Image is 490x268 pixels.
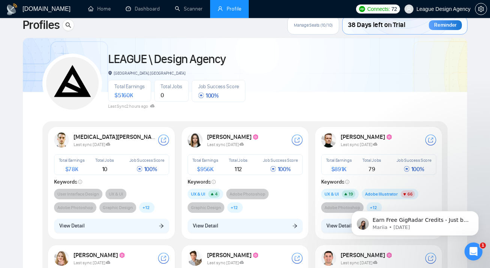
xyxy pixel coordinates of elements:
img: top_rated_plus [386,134,393,141]
span: UX & UI [191,190,205,198]
span: 112 [234,166,242,173]
span: Graphic Design [191,204,221,211]
span: arrow-right [292,223,298,228]
span: + 12 [143,204,150,211]
span: Last sync [DATE] [74,260,111,265]
span: user [406,6,412,12]
span: 100 % [137,166,157,173]
span: Manage Seats (10/10) [294,22,333,28]
strong: Keywords [54,179,83,185]
span: 4 [215,191,218,197]
img: top_rated_plus [386,252,393,259]
span: Connects: [367,5,390,13]
span: View Detail [59,222,84,230]
span: Total Earnings [192,158,218,163]
span: Total Jobs [161,83,182,90]
span: Adobe Photoshop [325,204,360,211]
span: Total Earnings [326,158,352,163]
span: 100 % [404,166,424,173]
strong: [PERSON_NAME] [341,251,393,259]
img: USER [188,132,203,148]
span: arrow-right [159,223,164,228]
img: USER [188,251,203,266]
span: Last sync [DATE] [207,142,244,147]
span: 79 [368,166,375,173]
span: + 12 [231,204,238,211]
span: 10 [102,166,107,173]
span: 72 [391,5,397,13]
span: Total Earnings [114,83,145,90]
span: $ 5160K [114,92,133,99]
span: Job Success Score [263,158,298,163]
span: Profile [227,6,241,12]
span: setting [475,6,487,12]
span: Total Earnings [59,158,85,163]
span: Last sync [DATE] [207,260,244,265]
span: Job Success Score [198,83,239,90]
span: Last sync [DATE] [74,142,111,147]
img: USER [321,251,336,266]
strong: [PERSON_NAME] [207,251,259,259]
span: Total Jobs [229,158,248,163]
button: View Detailarrow-right [188,219,303,233]
iframe: Intercom live chat [464,242,482,260]
span: info-circle [78,180,82,184]
span: 100 % [198,92,219,99]
span: search [63,22,74,28]
strong: [PERSON_NAME] [341,133,393,140]
span: UX & UI [109,190,123,198]
span: 0 [161,92,164,99]
span: UX & UI [325,190,339,198]
span: Last Sync 2 hours ago [108,104,155,109]
span: environment [108,71,112,75]
img: logo [6,3,18,15]
a: LEAGUE \ Design Agency [108,52,225,66]
strong: [MEDICAL_DATA][PERSON_NAME] [74,133,170,140]
span: 1 [480,242,486,248]
button: View Detailarrow-right [54,219,169,233]
span: user [218,6,223,11]
strong: Keywords [321,179,350,185]
span: $ 891K [331,166,347,173]
div: Reminder [429,20,462,30]
img: top_rated_plus [253,252,259,259]
span: Last sync [DATE] [341,142,378,147]
img: USER [54,251,69,266]
img: top_rated_plus [119,252,126,259]
span: Adobe Photoshop [57,204,93,211]
span: 100 % [270,166,291,173]
a: dashboardDashboard [126,6,160,12]
span: Total Jobs [362,158,381,163]
img: top_rated_plus [253,134,259,141]
span: Adobe Illustrator [365,190,398,198]
span: Last sync [DATE] [341,260,378,265]
img: USER [54,132,69,148]
span: View Detail [326,222,352,230]
button: setting [475,3,487,15]
span: Profiles [23,16,59,34]
span: Graphic Design [103,204,133,211]
span: $ 78K [65,166,78,173]
span: 38 Days left on Trial [348,19,406,32]
span: 66 [407,191,413,197]
strong: [PERSON_NAME] [207,133,259,140]
span: info-circle [345,180,349,184]
button: View Detailarrow-right [321,219,436,233]
a: searchScanner [175,6,203,12]
img: LEAGUE \ Design Agency [46,57,99,110]
span: Total Jobs [95,158,114,163]
span: info-circle [212,180,216,184]
strong: Keywords [188,179,216,185]
a: homeHome [88,6,111,12]
span: 19 [349,191,353,197]
img: USER [321,132,336,148]
span: User Interface Design [57,190,99,198]
img: upwork-logo.png [359,6,365,12]
a: setting [475,6,487,12]
span: [GEOGRAPHIC_DATA], [GEOGRAPHIC_DATA] [108,71,185,76]
iframe: Intercom notifications message [340,195,490,248]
